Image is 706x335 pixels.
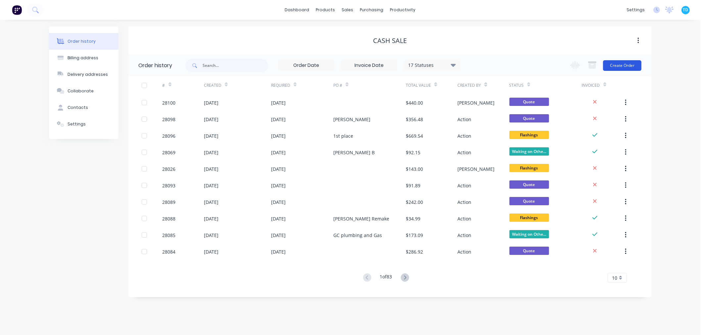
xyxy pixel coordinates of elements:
div: [DATE] [204,149,218,156]
button: Billing address [49,50,118,66]
div: Status [509,82,524,88]
span: Flashings [509,164,549,172]
div: Invoiced [582,76,623,94]
div: [DATE] [204,116,218,123]
div: 28084 [163,248,176,255]
div: 28100 [163,99,176,106]
div: $440.00 [406,99,423,106]
div: Billing address [68,55,98,61]
div: $92.15 [406,149,420,156]
div: $34.99 [406,215,420,222]
div: 17 Statuses [404,62,460,69]
div: 1 of 83 [380,273,392,283]
span: Waiting on Othe... [509,230,549,238]
span: TD [683,7,688,13]
div: $286.92 [406,248,423,255]
div: Action [457,232,471,239]
div: 28085 [163,232,176,239]
div: productivity [387,5,419,15]
span: Quote [509,98,549,106]
div: Created [204,82,221,88]
input: Order Date [278,61,334,71]
div: [DATE] [271,199,286,206]
div: Invoiced [582,82,600,88]
button: Delivery addresses [49,66,118,83]
div: settings [623,5,648,15]
div: purchasing [357,5,387,15]
div: 28096 [163,132,176,139]
div: 28093 [163,182,176,189]
div: [DATE] [204,215,218,222]
div: 28088 [163,215,176,222]
span: Flashings [509,214,549,222]
button: Order history [49,33,118,50]
div: Action [457,215,471,222]
div: # [163,76,204,94]
div: Order history [138,62,172,70]
div: $143.00 [406,166,423,172]
div: Status [509,76,582,94]
div: PO # [333,82,342,88]
div: [PERSON_NAME] B [333,149,375,156]
button: Collaborate [49,83,118,99]
div: Created By [457,76,509,94]
div: Delivery addresses [68,72,108,77]
div: [DATE] [204,182,218,189]
div: # [163,82,165,88]
div: Action [457,116,471,123]
div: Total Value [406,76,457,94]
div: CASH SALE [373,37,407,45]
div: Total Value [406,82,431,88]
div: Action [457,182,471,189]
div: 1st place [333,132,353,139]
input: Invoice Date [341,61,397,71]
button: Contacts [49,99,118,116]
div: $173.09 [406,232,423,239]
div: $242.00 [406,199,423,206]
div: [PERSON_NAME] [333,116,370,123]
input: Search... [203,59,268,72]
button: Settings [49,116,118,132]
div: $91.89 [406,182,420,189]
div: 28098 [163,116,176,123]
span: Quote [509,197,549,205]
div: [DATE] [271,116,286,123]
div: [DATE] [204,248,218,255]
span: Quote [509,180,549,189]
div: Collaborate [68,88,94,94]
div: products [313,5,339,15]
div: [DATE] [204,132,218,139]
div: GC plumbing and Gas [333,232,382,239]
div: Action [457,199,471,206]
div: [DATE] [271,232,286,239]
div: Settings [68,121,86,127]
div: sales [339,5,357,15]
div: [DATE] [271,132,286,139]
div: Action [457,149,471,156]
div: 28089 [163,199,176,206]
span: Quote [509,247,549,255]
div: 28069 [163,149,176,156]
div: Required [271,82,290,88]
div: [DATE] [204,232,218,239]
div: [DATE] [204,166,218,172]
div: [PERSON_NAME] Remake [333,215,389,222]
div: [PERSON_NAME] [457,99,494,106]
div: Action [457,132,471,139]
div: [DATE] [204,199,218,206]
div: [DATE] [204,99,218,106]
div: [DATE] [271,248,286,255]
div: $356.48 [406,116,423,123]
div: [DATE] [271,99,286,106]
div: [PERSON_NAME] [457,166,494,172]
span: Flashings [509,131,549,139]
div: Created By [457,82,481,88]
div: [DATE] [271,149,286,156]
div: [DATE] [271,166,286,172]
div: Contacts [68,105,88,111]
div: Action [457,248,471,255]
div: 28026 [163,166,176,172]
div: Created [204,76,271,94]
div: PO # [333,76,406,94]
span: Waiting on Othe... [509,147,549,156]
